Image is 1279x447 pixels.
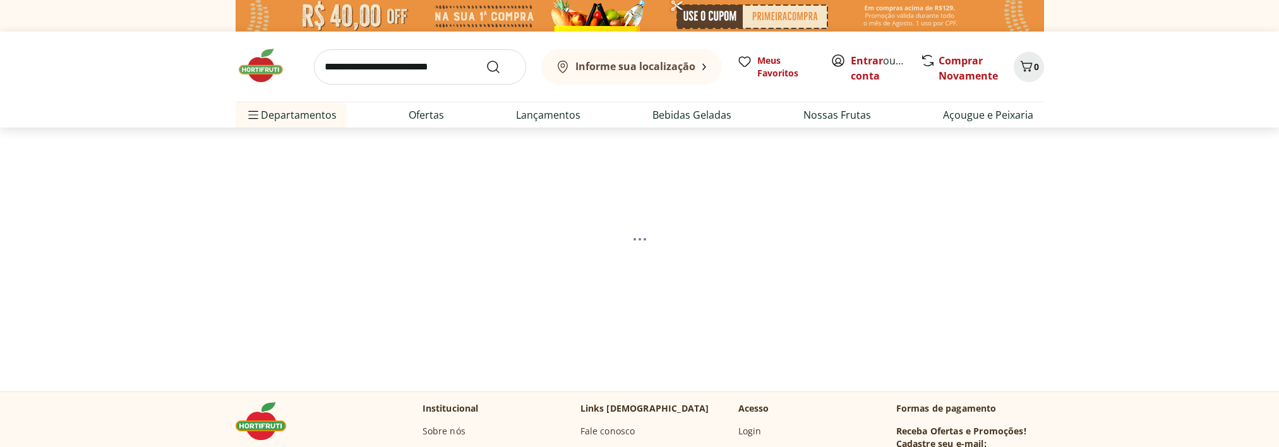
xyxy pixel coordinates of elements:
[423,402,479,415] p: Institucional
[851,54,883,68] a: Entrar
[246,100,337,130] span: Departamentos
[896,402,1044,415] p: Formas de pagamento
[541,49,722,85] button: Informe sua localização
[246,100,261,130] button: Menu
[851,54,920,83] a: Criar conta
[939,54,998,83] a: Comprar Novamente
[486,59,516,74] button: Submit Search
[943,107,1033,122] a: Açougue e Peixaria
[738,425,762,438] a: Login
[314,49,526,85] input: search
[580,402,709,415] p: Links [DEMOGRAPHIC_DATA]
[236,402,299,440] img: Hortifruti
[423,425,465,438] a: Sobre nós
[652,107,731,122] a: Bebidas Geladas
[575,59,695,73] b: Informe sua localização
[896,425,1026,438] h3: Receba Ofertas e Promoções!
[409,107,444,122] a: Ofertas
[236,47,299,85] img: Hortifruti
[803,107,871,122] a: Nossas Frutas
[757,54,815,80] span: Meus Favoritos
[1034,61,1039,73] span: 0
[580,425,635,438] a: Fale conosco
[738,402,769,415] p: Acesso
[1014,52,1044,82] button: Carrinho
[737,54,815,80] a: Meus Favoritos
[516,107,580,122] a: Lançamentos
[851,53,907,83] span: ou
